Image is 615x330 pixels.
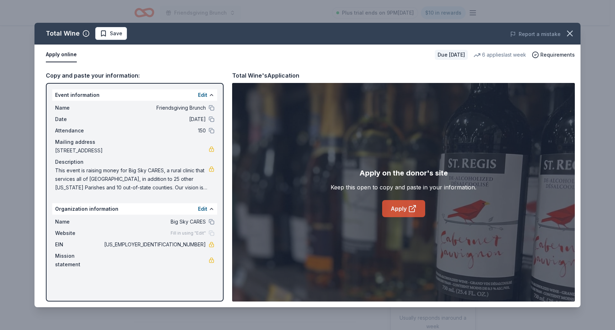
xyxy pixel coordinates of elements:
span: Date [55,115,103,124]
span: Friendsgiving Brunch [103,104,206,112]
div: Copy and paste your information: [46,71,224,80]
span: Website [55,229,103,237]
button: Report a mistake [510,30,561,38]
span: This event is raising money for Big Sky CARES, a rural clinic that services all of [GEOGRAPHIC_DA... [55,166,209,192]
span: Big Sky CARES [103,218,206,226]
div: Total Wine [46,28,80,39]
span: EIN [55,240,103,249]
span: Fill in using "Edit" [171,230,206,236]
span: [STREET_ADDRESS] [55,146,209,155]
span: [US_EMPLOYER_IDENTIFICATION_NUMBER] [103,240,206,249]
span: Save [110,29,122,38]
div: Mailing address [55,138,214,146]
span: Mission statement [55,252,103,269]
div: Description [55,158,214,166]
button: Edit [198,91,207,99]
span: [DATE] [103,115,206,124]
button: Apply online [46,47,77,62]
span: Name [55,104,103,112]
span: 150 [103,126,206,135]
div: Total Wine's Application [232,71,299,80]
span: Requirements [540,51,575,59]
button: Save [95,27,127,40]
button: Requirements [532,51,575,59]
div: Apply on the donor's site [359,167,448,179]
a: Apply [382,200,425,217]
span: Attendance [55,126,103,135]
div: Event information [52,89,217,101]
div: Due [DATE] [435,50,468,60]
span: Name [55,218,103,226]
button: Edit [198,205,207,213]
div: Organization information [52,203,217,215]
div: Keep this open to copy and paste in your information. [331,183,476,192]
div: 6 applies last week [474,51,526,59]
